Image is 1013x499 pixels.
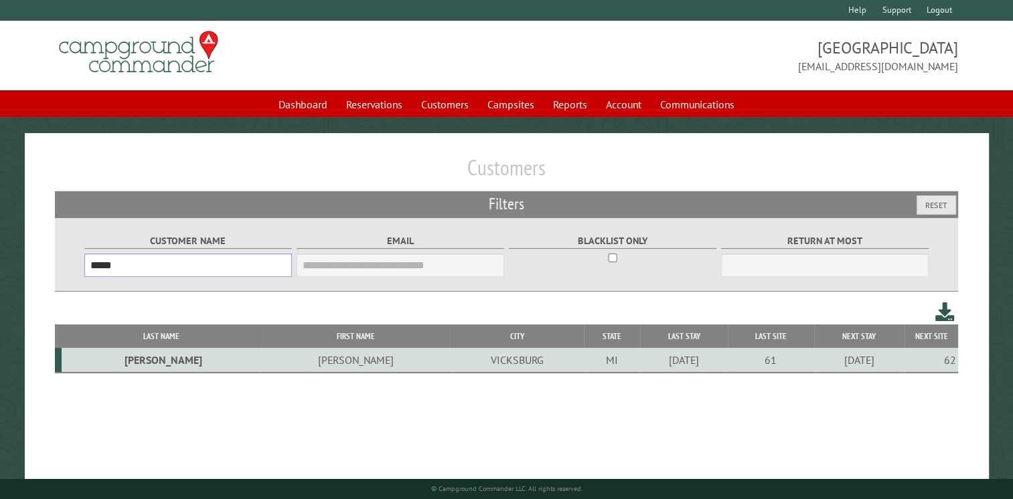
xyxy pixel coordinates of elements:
a: Account [598,92,649,117]
td: [PERSON_NAME] [262,348,450,373]
td: 62 [905,348,958,373]
h2: Filters [55,191,958,217]
small: © Campground Commander LLC. All rights reserved. [431,484,582,493]
a: Download this customer list (.csv) [935,300,955,324]
th: Last Name [62,324,262,348]
a: Campsites [479,92,542,117]
a: Customers [413,92,477,117]
label: Email [297,233,505,249]
th: Next Site [905,324,958,348]
h1: Customers [55,155,958,191]
td: [PERSON_NAME] [62,348,262,373]
label: Return at most [721,233,929,249]
img: Campground Commander [55,26,222,78]
th: First Name [262,324,450,348]
td: 61 [728,348,814,373]
button: Reset [917,195,956,215]
th: State [584,324,640,348]
a: Communications [652,92,743,117]
th: City [450,324,585,348]
th: Last Stay [640,324,728,348]
td: MI [584,348,640,373]
a: Dashboard [270,92,335,117]
td: VICKSBURG [450,348,585,373]
th: Next Stay [814,324,905,348]
div: [DATE] [816,353,903,367]
a: Reservations [338,92,410,117]
a: Reports [545,92,595,117]
div: [DATE] [642,353,725,367]
label: Customer Name [84,233,293,249]
th: Last Site [728,324,814,348]
span: [GEOGRAPHIC_DATA] [EMAIL_ADDRESS][DOMAIN_NAME] [507,37,959,74]
label: Blacklist only [509,233,717,249]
